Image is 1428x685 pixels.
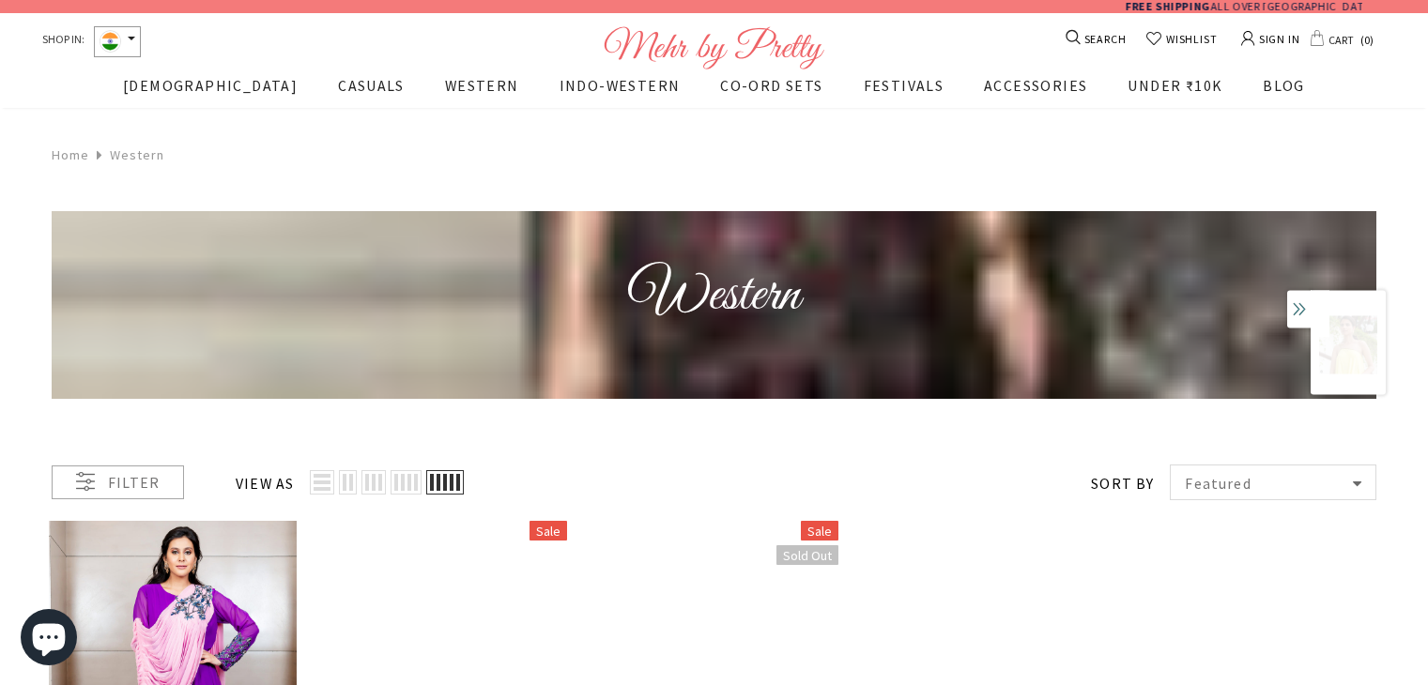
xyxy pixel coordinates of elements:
span: Featured [1185,473,1344,494]
span: UNDER ₹10K [1128,76,1222,95]
inbox-online-store-chat: Shopify online store chat [15,609,83,670]
span: WESTERN [445,76,519,95]
a: WESTERN [445,73,519,107]
a: CASUALS [338,73,405,107]
span: WISHLIST [1162,29,1217,50]
a: CART 0 [1310,28,1377,51]
label: View as [236,473,294,494]
a: Home [52,143,89,167]
a: CO-ORD SETS [720,73,822,107]
a: BLOG [1263,73,1305,107]
img: Western [52,211,1376,399]
a: UNDER ₹10K [1128,73,1222,107]
span: ACCESSORIES [984,76,1087,95]
a: INDO-WESTERN [560,73,681,107]
a: ACCESSORIES [984,73,1087,107]
span: SHOP IN: [42,26,84,57]
a: Western [110,146,165,163]
span: INDO-WESTERN [560,76,681,95]
span: CART [1325,28,1356,51]
div: Filter [52,465,184,499]
span: 0 [1356,28,1377,51]
a: FESTIVALS [864,73,944,107]
a: SEARCH [1067,29,1127,50]
a: WISHLIST [1145,29,1217,50]
span: Western [629,259,800,332]
a: SIGN IN [1241,23,1299,53]
span: [DEMOGRAPHIC_DATA] [123,76,298,95]
span: CO-ORD SETS [720,76,822,95]
span: CASUALS [338,76,405,95]
label: Sort by [1091,473,1154,494]
span: FESTIVALS [864,76,944,95]
span: SEARCH [1083,29,1127,50]
img: Logo Footer [604,26,824,69]
span: BLOG [1263,76,1305,95]
span: SIGN IN [1255,26,1299,50]
a: [DEMOGRAPHIC_DATA] [123,73,298,107]
img: 8_x300.png [1319,316,1377,374]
